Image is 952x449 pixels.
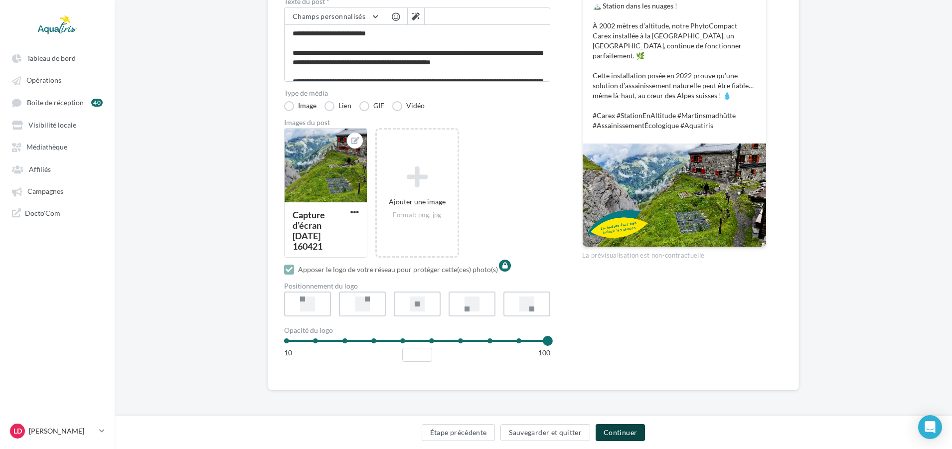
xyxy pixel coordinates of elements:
[918,415,942,439] div: Open Intercom Messenger
[26,76,61,85] span: Opérations
[500,424,590,441] button: Sauvegarder et quitter
[593,1,756,131] p: 🏔️ Station dans les nuages ! À 2002 mètres d’altitude, notre PhytoCompact Carex installée à la [G...
[582,247,767,260] div: La prévisualisation est non-contractuelle
[25,208,60,218] span: Docto'Com
[324,101,351,111] label: Lien
[359,101,384,111] label: GIF
[8,422,107,441] a: LD [PERSON_NAME]
[285,8,384,25] button: Champs personnalisés
[284,283,550,290] div: Positionnement du logo
[6,71,109,89] a: Opérations
[293,209,325,252] div: Capture d’écran [DATE] 160421
[6,204,109,222] a: Docto'Com
[284,348,292,358] div: 10
[293,12,365,20] span: Champs personnalisés
[6,93,109,112] a: Boîte de réception 40
[596,424,645,441] button: Continuer
[6,160,109,178] a: Affiliés
[392,101,425,111] label: Vidéo
[27,187,63,196] span: Campagnes
[298,265,498,275] div: Apposer le logo de votre réseau pour protéger cette(ces) photo(s)
[538,348,550,358] div: 100
[29,426,95,436] p: [PERSON_NAME]
[284,119,550,126] div: Images du post
[422,424,495,441] button: Étape précédente
[27,98,84,107] span: Boîte de réception
[28,121,76,129] span: Visibilité locale
[6,116,109,134] a: Visibilité locale
[6,49,109,67] a: Tableau de bord
[284,327,550,334] div: Opacité du logo
[6,182,109,200] a: Campagnes
[26,143,67,151] span: Médiathèque
[284,101,317,111] label: Image
[284,90,550,97] label: Type de média
[29,165,51,173] span: Affiliés
[6,138,109,155] a: Médiathèque
[91,99,103,107] div: 40
[13,426,22,436] span: LD
[27,54,76,62] span: Tableau de bord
